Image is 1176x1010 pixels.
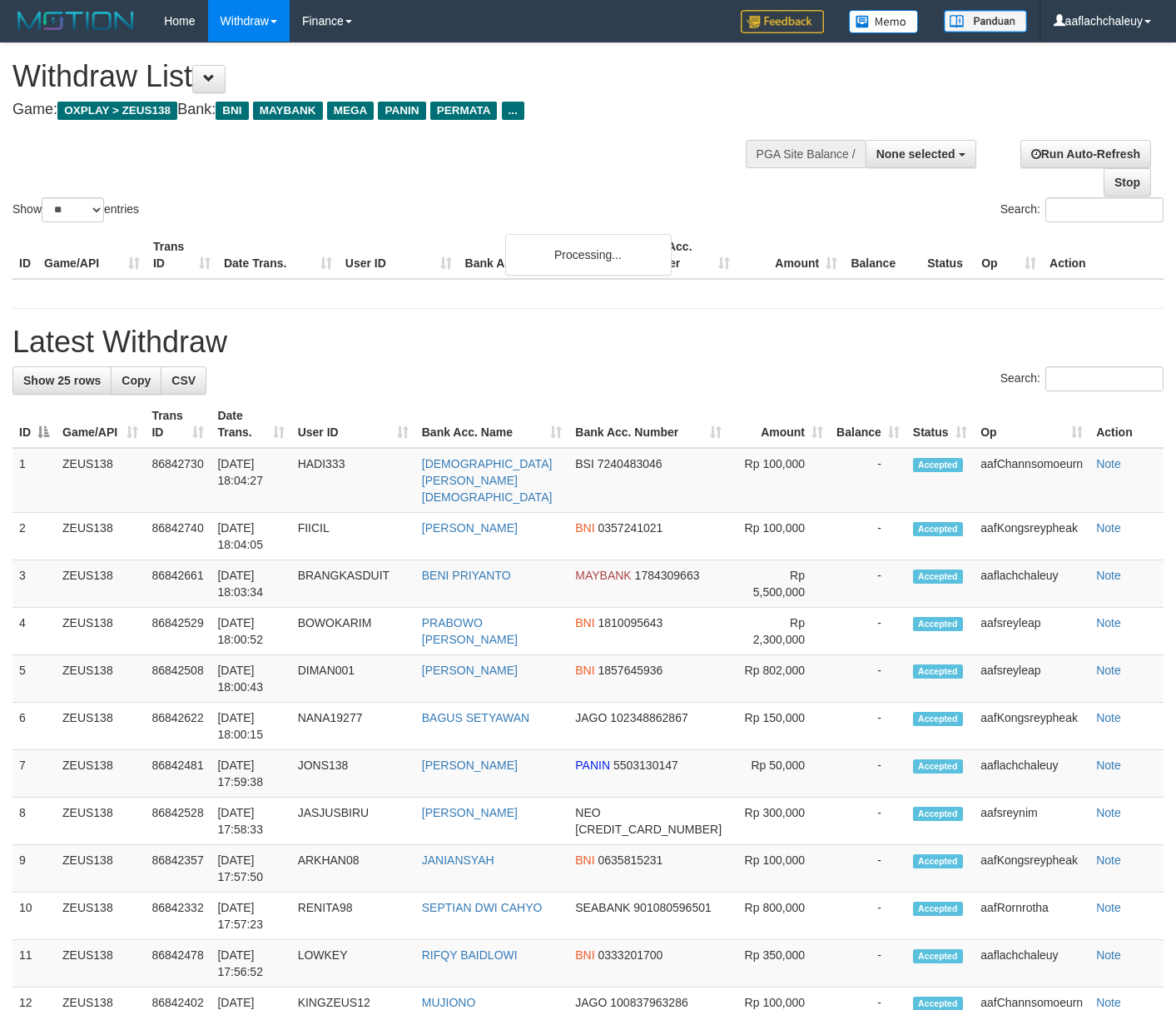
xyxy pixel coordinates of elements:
[728,703,830,750] td: Rp 150,000
[339,231,459,279] th: User ID
[913,759,963,774] span: Accepted
[575,616,594,629] span: BNI
[913,854,963,868] span: Accepted
[23,374,101,387] span: Show 25 rows
[575,759,610,772] span: PANIN
[146,231,217,279] th: Trans ID
[1096,664,1121,677] a: Note
[575,664,594,677] span: BNI
[422,664,518,677] a: [PERSON_NAME]
[635,569,700,582] span: Copy 1784309663 to clipboard
[974,608,1089,655] td: aafsreyleap
[12,197,139,222] label: Show entries
[12,231,37,279] th: ID
[575,521,594,535] span: BNI
[830,845,906,893] td: -
[12,8,139,33] img: MOTION_logo.png
[741,10,824,33] img: Feedback.jpg
[728,940,830,988] td: Rp 350,000
[728,750,830,798] td: Rp 50,000
[913,807,963,821] span: Accepted
[1045,366,1164,391] input: Search:
[1104,168,1151,197] a: Stop
[211,703,290,750] td: [DATE] 18:00:15
[145,798,211,845] td: 86842528
[728,513,830,560] td: Rp 100,000
[1043,231,1164,279] th: Action
[1096,948,1121,962] a: Note
[422,457,553,504] a: [DEMOGRAPHIC_DATA][PERSON_NAME][DEMOGRAPHIC_DATA]
[1096,853,1121,867] a: Note
[844,231,920,279] th: Balance
[974,401,1089,448] th: Op: activate to sort column ascending
[974,560,1089,608] td: aaflachchaleuy
[12,513,56,560] td: 2
[12,655,56,703] td: 5
[913,617,963,631] span: Accepted
[974,893,1089,940] td: aafRornrotha
[415,401,569,448] th: Bank Acc. Name: activate to sort column ascending
[12,448,56,513] td: 1
[746,140,866,168] div: PGA Site Balance /
[728,893,830,940] td: Rp 800,000
[12,60,767,93] h1: Withdraw List
[211,655,290,703] td: [DATE] 18:00:43
[1096,616,1121,629] a: Note
[56,401,145,448] th: Game/API: activate to sort column ascending
[913,458,963,472] span: Accepted
[737,231,844,279] th: Amount
[56,608,145,655] td: ZEUS138
[598,853,663,867] span: Copy 0635815231 to clipboard
[211,513,290,560] td: [DATE] 18:04:05
[145,750,211,798] td: 86842481
[422,853,494,867] a: JANIANSYAH
[291,798,415,845] td: JASJUSBIRU
[145,513,211,560] td: 86842740
[974,750,1089,798] td: aaflachchaleuy
[913,712,963,726] span: Accepted
[1000,197,1164,222] label: Search:
[830,798,906,845] td: -
[830,940,906,988] td: -
[56,448,145,513] td: ZEUS138
[211,608,290,655] td: [DATE] 18:00:52
[422,948,518,962] a: RIFQY BAIDLOWI
[974,845,1089,893] td: aafKongsreypheak
[830,750,906,798] td: -
[598,457,662,470] span: Copy 7240483046 to clipboard
[913,902,963,916] span: Accepted
[728,401,830,448] th: Amount: activate to sort column ascending
[575,711,607,724] span: JAGO
[211,448,290,513] td: [DATE] 18:04:27
[728,845,830,893] td: Rp 100,000
[56,560,145,608] td: ZEUS138
[610,711,687,724] span: Copy 102348862867 to clipboard
[575,569,631,582] span: MAYBANK
[575,996,607,1009] span: JAGO
[291,513,415,560] td: FIICIL
[56,940,145,988] td: ZEUS138
[216,102,248,120] span: BNI
[56,893,145,940] td: ZEUS138
[42,197,104,222] select: Showentries
[422,996,476,1009] a: MUJIONO
[211,560,290,608] td: [DATE] 18:03:34
[12,102,767,118] h4: Game: Bank:
[12,893,56,940] td: 10
[598,616,663,629] span: Copy 1810095643 to clipboard
[598,948,663,962] span: Copy 0333201700 to clipboard
[145,401,211,448] th: Trans ID: activate to sort column ascending
[145,560,211,608] td: 86842661
[253,102,323,120] span: MAYBANK
[575,948,594,962] span: BNI
[422,901,543,914] a: SEPTIAN DWI CAHYO
[111,366,161,395] a: Copy
[1096,901,1121,914] a: Note
[728,560,830,608] td: Rp 5,500,000
[728,448,830,513] td: Rp 100,000
[12,560,56,608] td: 3
[1096,569,1121,582] a: Note
[830,893,906,940] td: -
[633,901,711,914] span: Copy 901080596501 to clipboard
[422,569,511,582] a: BENI PRIYANTO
